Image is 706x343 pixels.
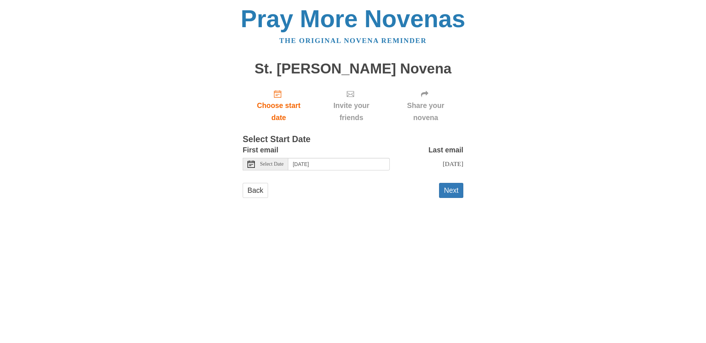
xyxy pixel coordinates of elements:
[250,100,307,124] span: Choose start date
[395,100,456,124] span: Share your novena
[322,100,381,124] span: Invite your friends
[243,61,463,77] h1: St. [PERSON_NAME] Novena
[315,84,388,127] div: Click "Next" to confirm your start date first.
[279,37,427,44] a: The original novena reminder
[439,183,463,198] button: Next
[241,5,466,32] a: Pray More Novenas
[428,144,463,156] label: Last email
[243,144,278,156] label: First email
[243,183,268,198] a: Back
[388,84,463,127] div: Click "Next" to confirm your start date first.
[260,162,284,167] span: Select Date
[243,135,463,144] h3: Select Start Date
[443,160,463,167] span: [DATE]
[243,84,315,127] a: Choose start date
